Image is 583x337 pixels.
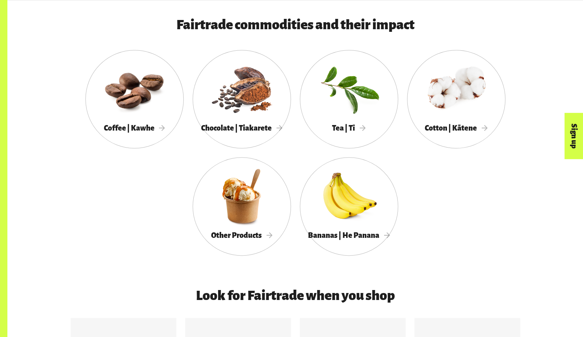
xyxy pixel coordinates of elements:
a: Other Products [193,157,291,256]
a: Coffee | Kawhe [85,50,184,148]
span: Tea | Tī [332,124,366,132]
a: Bananas | He Panana [300,157,398,256]
span: Chocolate | Tiakarete [201,124,282,132]
a: Cotton | Kātene [407,50,505,148]
a: Chocolate | Tiakarete [193,50,291,148]
h3: Fairtrade commodities and their impact [108,17,483,32]
span: Cotton | Kātene [425,124,488,132]
span: Other Products [211,231,272,239]
a: Tea | Tī [300,50,398,148]
span: Coffee | Kawhe [104,124,165,132]
h3: Look for Fairtrade when you shop [108,288,483,303]
span: Bananas | He Panana [308,231,390,239]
